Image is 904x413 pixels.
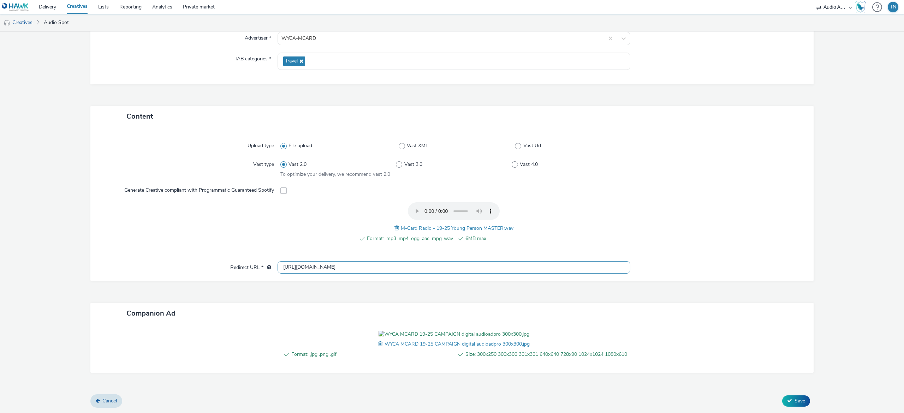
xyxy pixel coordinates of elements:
[291,350,453,359] span: Format: .jpg .png .gif
[280,171,390,178] span: To optimize your delivery, we recommend vast 2.0
[126,309,176,318] span: Companion Ad
[367,234,453,243] span: Format: .mp3 .mp4 .ogg .aac .mpg .wav
[855,1,866,13] img: Hawk Academy
[379,331,529,338] img: WYCA MCARD 19-25 CAMPAIGN digital audioadpro 300x300.jpg
[407,142,428,149] span: Vast XML
[2,3,29,12] img: undefined Logo
[465,350,627,359] span: Size: 300x250 300x300 301x301 640x640 728x90 1024x1024 1080x610
[233,53,274,62] label: IAB categories *
[285,58,298,64] span: Travel
[242,32,274,42] label: Advertiser *
[890,2,896,12] div: TN
[795,397,805,404] span: Save
[385,341,530,347] span: WYCA MCARD 19-25 CAMPAIGN digital audioadpro 300x300.jpg
[465,234,552,243] span: 6MB max
[227,261,274,271] label: Redirect URL *
[245,139,277,149] label: Upload type
[523,142,541,149] span: Vast Url
[121,184,277,194] label: Generate Creative compliant with Programmatic Guaranteed Spotify
[401,225,513,232] span: M-Card Radio - 19-25 Young Person MASTER.wav
[90,394,122,408] a: Cancel
[126,112,153,121] span: Content
[289,142,312,149] span: File upload
[102,397,117,404] span: Cancel
[40,14,72,31] a: Audio Spot
[263,264,271,271] div: URL will be used as a validation URL with some SSPs and it will be the redirection URL of your cr...
[278,261,630,274] input: url...
[250,158,277,168] label: Vast type
[520,161,538,168] span: Vast 4.0
[289,161,307,168] span: Vast 2.0
[404,161,422,168] span: Vast 3.0
[4,19,11,26] img: audio
[782,395,810,407] button: Save
[855,1,869,13] a: Hawk Academy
